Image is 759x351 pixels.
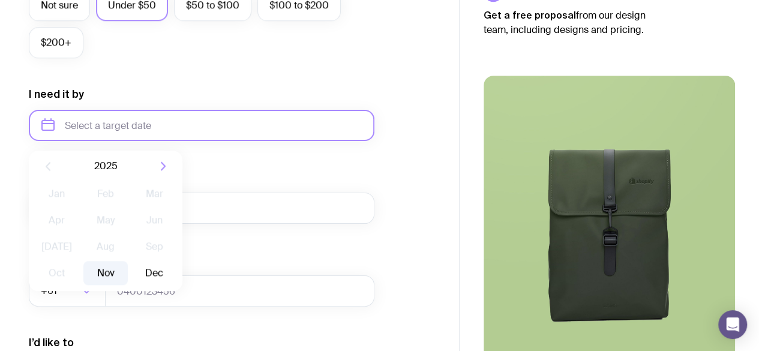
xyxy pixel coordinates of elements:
button: Jan [35,182,79,206]
button: Mar [133,182,176,206]
label: I need it by [29,87,84,101]
input: Search for option [59,275,78,307]
label: I’d like to [29,335,74,350]
button: Dec [133,261,176,285]
input: you@email.com [29,193,374,224]
button: Nov [83,261,127,285]
strong: Get a free proposal [484,10,576,20]
input: Select a target date [29,110,374,141]
label: $200+ [29,27,83,58]
input: 0400123456 [105,275,374,307]
button: Sep [133,235,176,259]
span: 2025 [94,159,118,173]
button: Oct [35,261,79,285]
button: Feb [83,182,127,206]
button: Apr [35,208,79,232]
button: [DATE] [35,235,79,259]
p: from our design team, including designs and pricing. [484,8,664,37]
button: Jun [133,208,176,232]
button: Aug [83,235,127,259]
div: Open Intercom Messenger [718,310,747,339]
button: May [83,208,127,232]
span: +61 [41,275,59,307]
div: Search for option [29,275,106,307]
